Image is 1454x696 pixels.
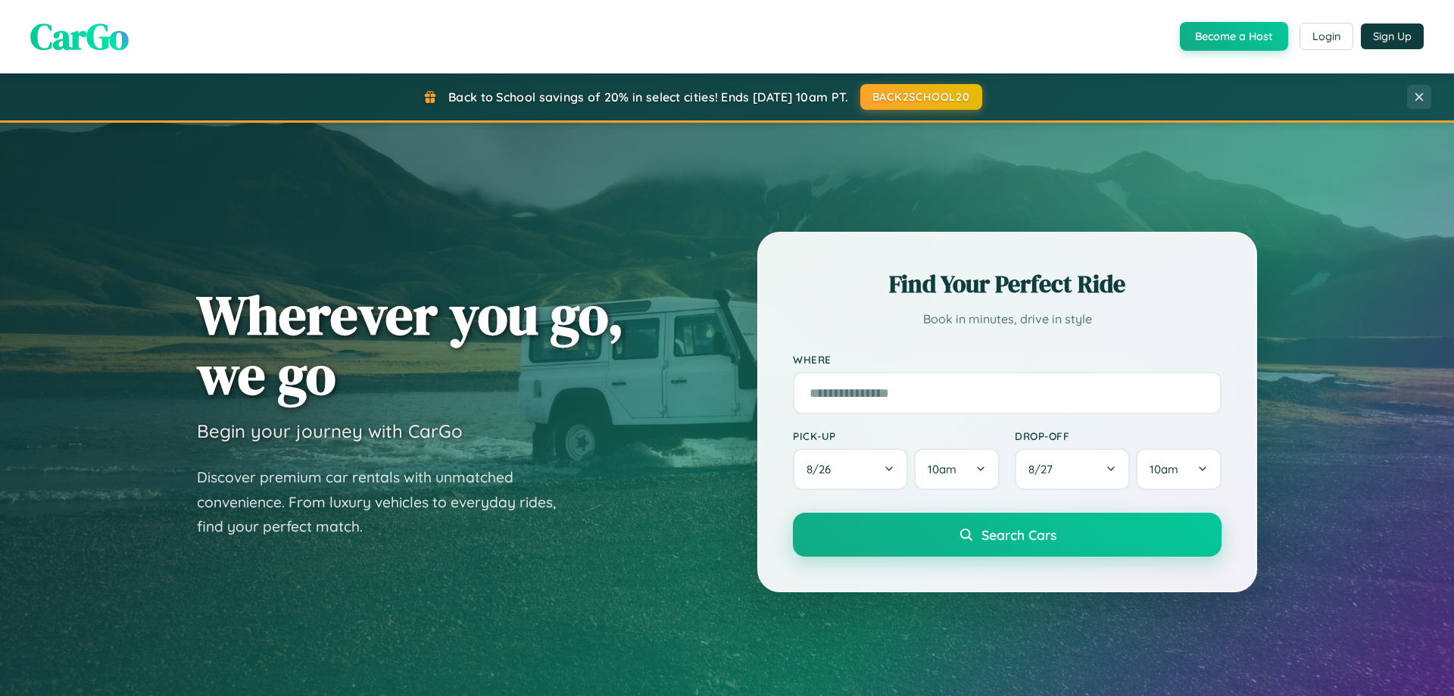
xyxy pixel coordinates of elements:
button: 8/27 [1015,448,1130,490]
h2: Find Your Perfect Ride [793,267,1222,301]
span: 10am [928,462,956,476]
h3: Begin your journey with CarGo [197,420,463,442]
button: Login [1300,23,1353,50]
label: Pick-up [793,429,1000,442]
button: 10am [914,448,1000,490]
label: Drop-off [1015,429,1222,442]
p: Discover premium car rentals with unmatched convenience. From luxury vehicles to everyday rides, ... [197,465,576,539]
span: 10am [1150,462,1178,476]
span: 8 / 26 [807,462,838,476]
button: Search Cars [793,513,1222,557]
label: Where [793,353,1222,366]
span: Back to School savings of 20% in select cities! Ends [DATE] 10am PT. [448,89,848,105]
span: CarGo [30,11,129,61]
p: Book in minutes, drive in style [793,308,1222,330]
span: 8 / 27 [1028,462,1060,476]
span: Search Cars [981,526,1056,543]
button: Become a Host [1180,22,1288,51]
button: Sign Up [1361,23,1424,49]
button: BACK2SCHOOL20 [860,84,982,110]
button: 8/26 [793,448,908,490]
h1: Wherever you go, we go [197,285,624,404]
button: 10am [1136,448,1222,490]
